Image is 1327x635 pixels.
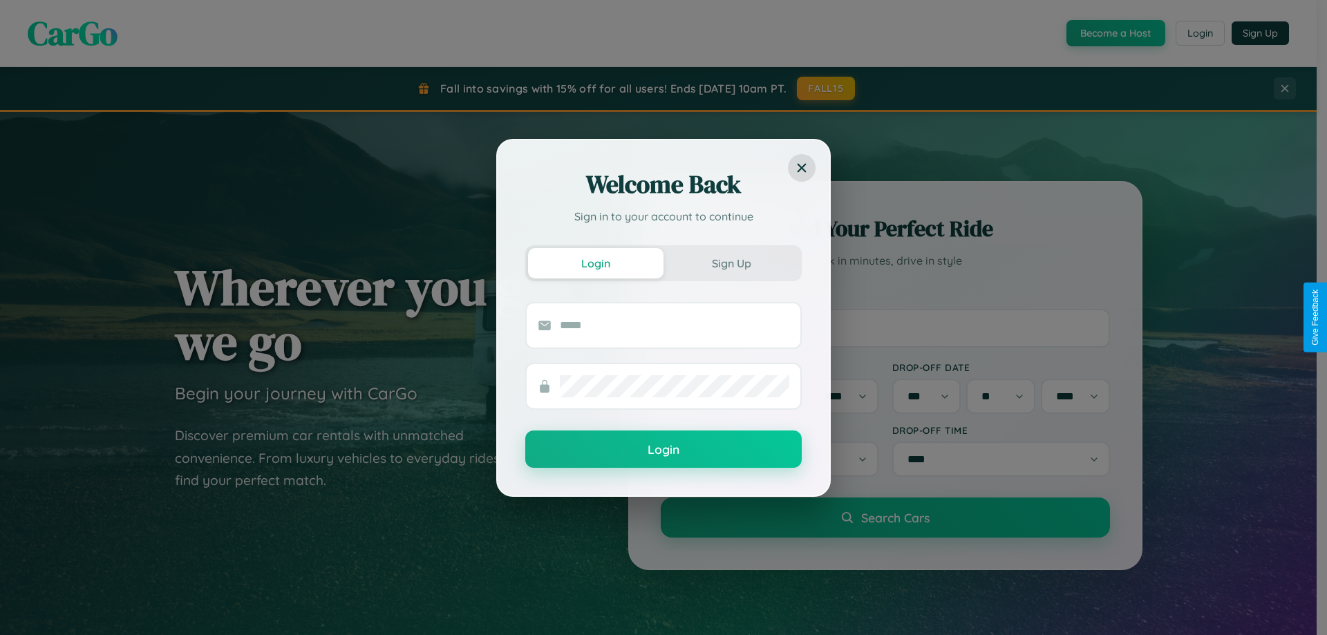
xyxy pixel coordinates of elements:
button: Sign Up [663,248,799,278]
div: Give Feedback [1310,290,1320,345]
button: Login [525,430,802,468]
p: Sign in to your account to continue [525,208,802,225]
button: Login [528,248,663,278]
h2: Welcome Back [525,168,802,201]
